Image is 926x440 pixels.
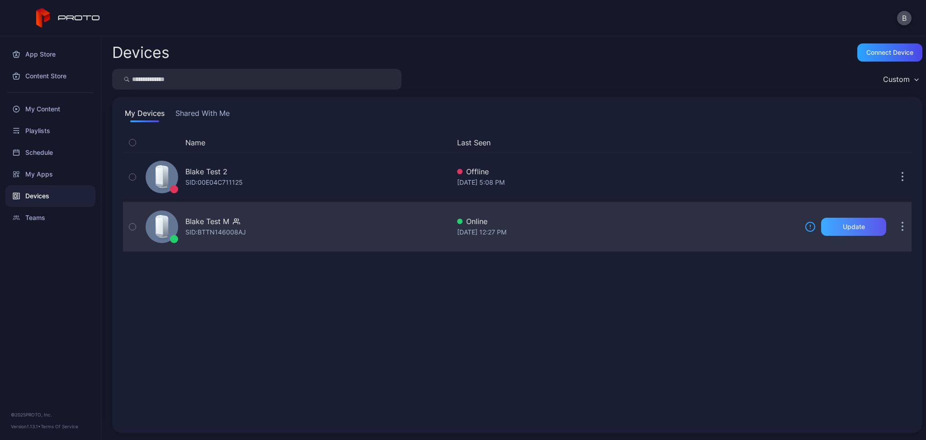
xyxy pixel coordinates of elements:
[185,216,229,227] div: Blake Test M
[883,75,910,84] div: Custom
[866,49,913,56] div: Connect device
[185,137,205,148] button: Name
[41,424,78,429] a: Terms Of Service
[5,65,95,87] a: Content Store
[457,177,798,188] div: [DATE] 5:08 PM
[5,163,95,185] a: My Apps
[123,108,166,122] button: My Devices
[801,137,883,148] div: Update Device
[11,411,90,418] div: © 2025 PROTO, Inc.
[457,137,794,148] button: Last Seen
[897,11,912,25] button: B
[174,108,231,122] button: Shared With Me
[5,98,95,120] a: My Content
[5,142,95,163] a: Schedule
[11,424,41,429] span: Version 1.13.1 •
[185,227,246,238] div: SID: BTTN146008AJ
[5,120,95,142] a: Playlists
[457,166,798,177] div: Offline
[185,166,227,177] div: Blake Test 2
[893,137,912,148] div: Options
[457,227,798,238] div: [DATE] 12:27 PM
[821,218,886,236] button: Update
[857,43,922,62] button: Connect device
[112,44,170,61] h2: Devices
[879,69,922,90] button: Custom
[5,43,95,65] a: App Store
[843,223,865,230] div: Update
[5,207,95,229] a: Teams
[457,216,798,227] div: Online
[185,177,243,188] div: SID: 00E04C711125
[5,185,95,207] a: Devices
